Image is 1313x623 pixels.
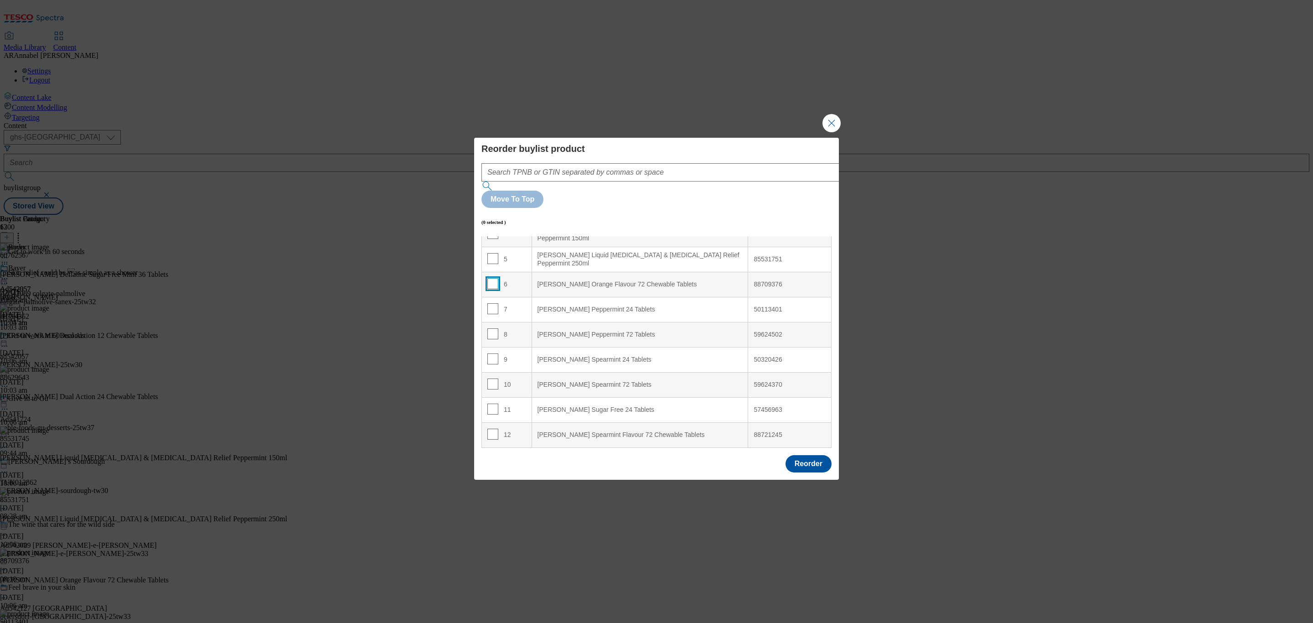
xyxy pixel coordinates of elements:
[538,431,743,439] div: [PERSON_NAME] Spearmint Flavour 72 Chewable Tablets
[754,255,826,264] div: 85531751
[754,280,826,289] div: 88709376
[487,429,526,442] div: 12
[538,280,743,289] div: [PERSON_NAME] Orange Flavour 72 Chewable Tablets
[487,404,526,417] div: 11
[481,219,506,225] h6: (0 selected )
[538,406,743,414] div: [PERSON_NAME] Sugar Free 24 Tablets
[822,114,841,132] button: Close Modal
[487,303,526,317] div: 7
[538,356,743,364] div: [PERSON_NAME] Spearmint 24 Tablets
[487,253,526,266] div: 5
[754,331,826,339] div: 59624502
[538,306,743,314] div: [PERSON_NAME] Peppermint 24 Tablets
[754,431,826,439] div: 88721245
[786,455,832,472] button: Reorder
[487,379,526,392] div: 10
[754,306,826,314] div: 50113401
[538,331,743,339] div: [PERSON_NAME] Peppermint 72 Tablets
[754,406,826,414] div: 57456963
[487,353,526,367] div: 9
[481,163,867,182] input: Search TPNB or GTIN separated by commas or space
[474,138,839,480] div: Modal
[754,381,826,389] div: 59624370
[481,191,543,208] button: Move To Top
[538,381,743,389] div: [PERSON_NAME] Spearmint 72 Tablets
[487,278,526,291] div: 6
[754,356,826,364] div: 50320426
[487,328,526,342] div: 8
[538,251,743,267] div: [PERSON_NAME] Liquid [MEDICAL_DATA] & [MEDICAL_DATA] Relief Peppermint 250ml
[481,143,832,154] h4: Reorder buylist product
